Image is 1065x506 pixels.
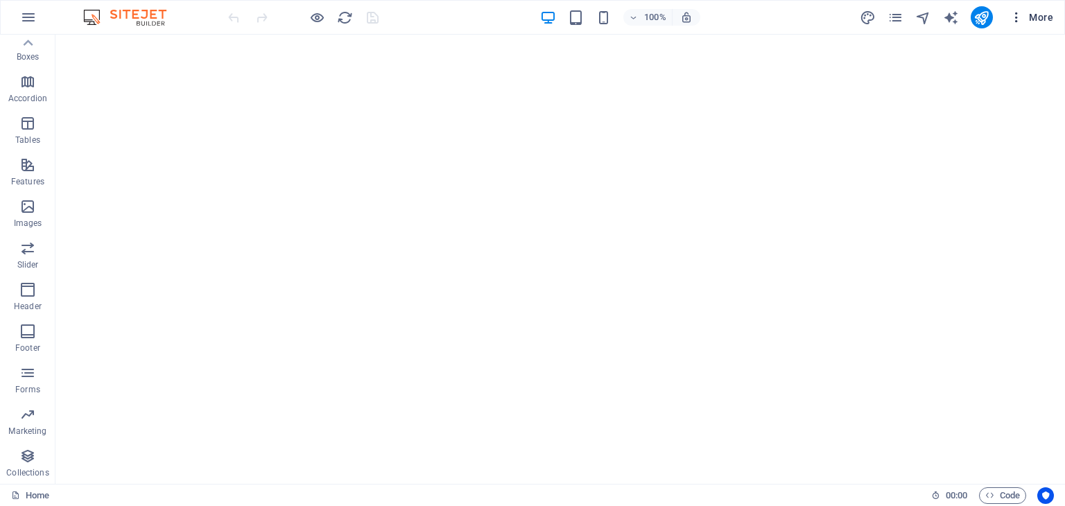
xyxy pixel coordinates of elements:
[1004,6,1059,28] button: More
[1037,487,1054,504] button: Usercentrics
[860,9,876,26] button: design
[887,9,904,26] button: pages
[931,487,968,504] h6: Session time
[11,176,44,187] p: Features
[887,10,903,26] i: Pages (Ctrl+Alt+S)
[985,487,1020,504] span: Code
[15,384,40,395] p: Forms
[979,487,1026,504] button: Code
[337,10,353,26] i: Reload page
[644,9,666,26] h6: 100%
[8,93,47,104] p: Accordion
[946,487,967,504] span: 00 00
[336,9,353,26] button: reload
[11,487,49,504] a: Click to cancel selection. Double-click to open Pages
[971,6,993,28] button: publish
[15,134,40,146] p: Tables
[1010,10,1053,24] span: More
[955,490,958,500] span: :
[943,10,959,26] i: AI Writer
[943,9,960,26] button: text_generator
[623,9,673,26] button: 100%
[8,426,46,437] p: Marketing
[14,301,42,312] p: Header
[14,218,42,229] p: Images
[80,9,184,26] img: Editor Logo
[860,10,876,26] i: Design (Ctrl+Alt+Y)
[915,10,931,26] i: Navigator
[17,259,39,270] p: Slider
[17,51,40,62] p: Boxes
[6,467,49,478] p: Collections
[15,342,40,354] p: Footer
[915,9,932,26] button: navigator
